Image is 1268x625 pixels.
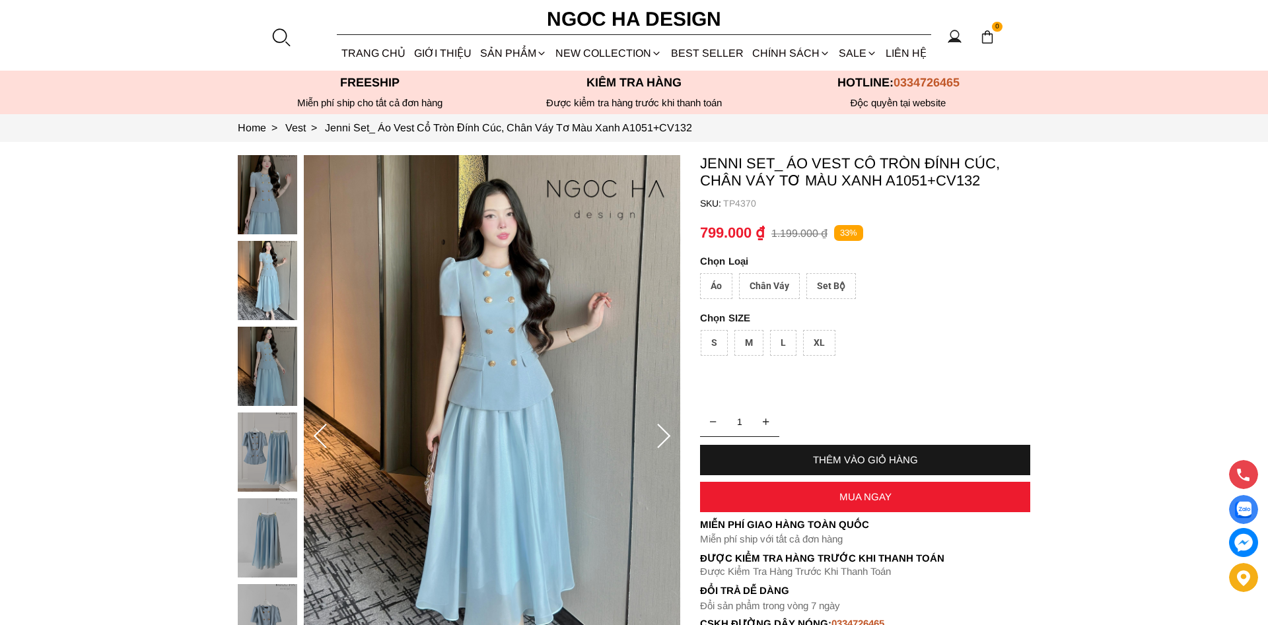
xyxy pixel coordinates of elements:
[882,36,931,71] a: LIÊN HỆ
[700,198,723,209] h6: SKU:
[1229,495,1258,524] a: Display image
[409,36,475,71] a: GIỚI THIỆU
[835,36,882,71] a: SALE
[803,330,835,356] div: XL
[739,273,800,299] div: Chân Váy
[700,585,1030,596] h6: Đổi trả dễ dàng
[766,97,1030,109] h6: Độc quyền tại website
[700,255,993,267] p: Loại
[700,409,779,435] input: Quantity input
[700,155,1030,189] p: Jenni Set_ Áo Vest Cổ Tròn Đính Cúc, Chân Váy Tơ Màu Xanh A1051+CV132
[238,155,297,234] img: Jenni Set_ Áo Vest Cổ Tròn Đính Cúc, Chân Váy Tơ Màu Xanh A1051+CV132_mini_0
[285,122,325,133] a: Link to Vest
[238,498,297,577] img: Jenni Set_ Áo Vest Cổ Tròn Đính Cúc, Chân Váy Tơ Màu Xanh A1051+CV132_mini_4
[700,312,1030,323] p: SIZE
[1235,502,1251,518] img: Display image
[266,122,283,133] span: >
[325,122,692,133] a: Link to Jenni Set_ Áo Vest Cổ Tròn Đính Cúc, Chân Váy Tơ Màu Xanh A1051+CV132
[980,30,995,44] img: img-CART-ICON-ksit0nf1
[476,36,551,71] div: SẢN PHẨM
[806,273,856,299] div: Set Bộ
[238,122,285,133] a: Link to Home
[700,600,840,611] font: Đổi sản phẩm trong vòng 7 ngày
[834,225,863,242] p: 33%
[551,36,666,71] a: NEW COLLECTION
[701,330,728,356] div: S
[734,330,763,356] div: M
[337,36,409,71] a: TRANG CHỦ
[238,241,297,320] img: Jenni Set_ Áo Vest Cổ Tròn Đính Cúc, Chân Váy Tơ Màu Xanh A1051+CV132_mini_1
[238,97,502,109] div: Miễn phí ship cho tất cả đơn hàng
[666,36,748,71] a: BEST SELLER
[700,552,1030,564] p: Được Kiểm Tra Hàng Trước Khi Thanh Toán
[700,454,1030,465] div: THÊM VÀO GIỎ HÀNG
[700,273,732,299] div: Áo
[1229,528,1258,557] a: messenger
[700,224,765,242] p: 799.000 ₫
[700,533,843,544] font: Miễn phí ship với tất cả đơn hàng
[723,198,1030,209] p: TP4370
[770,330,796,356] div: L
[700,566,1030,577] p: Được Kiểm Tra Hàng Trước Khi Thanh Toán
[586,76,682,89] font: Kiểm tra hàng
[238,76,502,90] p: Freeship
[748,36,834,71] div: Chính sách
[700,491,1030,502] div: MUA NGAY
[992,22,1003,32] span: 0
[700,519,869,530] font: Miễn phí giao hàng toàn quốc
[766,76,1030,90] p: Hotline:
[306,122,322,133] span: >
[502,97,766,109] p: Được kiểm tra hàng trước khi thanh toán
[771,227,828,240] p: 1.199.000 ₫
[238,327,297,406] img: Jenni Set_ Áo Vest Cổ Tròn Đính Cúc, Chân Váy Tơ Màu Xanh A1051+CV132_mini_2
[238,412,297,492] img: Jenni Set_ Áo Vest Cổ Tròn Đính Cúc, Chân Váy Tơ Màu Xanh A1051+CV132_mini_3
[894,76,960,89] span: 0334726465
[535,3,733,35] a: Ngoc Ha Design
